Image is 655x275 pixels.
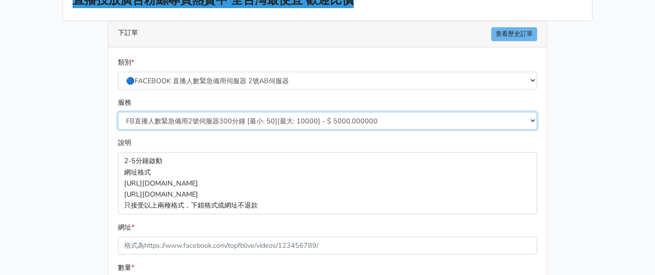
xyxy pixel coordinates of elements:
label: 服務 [118,97,131,108]
label: 數量 [118,262,134,273]
p: 2-5分鐘啟動 網址格式 [URL][DOMAIN_NAME] [URL][DOMAIN_NAME] 只接受以上兩種格式，下錯格式或網址不退款 [118,152,537,214]
div: 下訂單 [108,22,547,47]
label: 網址 [118,222,134,233]
label: 類別 [118,57,134,68]
input: 格式為https://www.facebook.com/topfblive/videos/123456789/ [118,237,537,254]
a: 查看歷史訂單 [491,27,537,41]
label: 說明 [118,137,131,148]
